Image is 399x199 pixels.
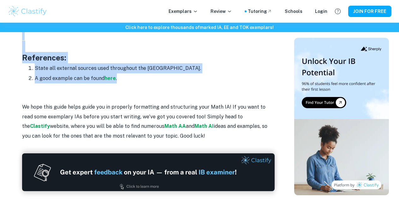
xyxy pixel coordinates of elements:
img: Ad [22,153,275,191]
img: Clastify logo [8,5,48,18]
a: Clastify [30,123,50,129]
img: Thumbnail [294,38,389,195]
a: Tutoring [248,8,272,15]
button: JOIN FOR FREE [348,6,391,17]
li: State all external sources used throughout the [GEOGRAPHIC_DATA]. [35,63,275,73]
p: We hope this guide helps guide you in properly formatting and structuring your Math IA! If you wa... [22,102,275,141]
p: Exemplars [169,8,198,15]
a: Login [315,8,327,15]
h3: References: [22,52,275,63]
h6: Click here to explore thousands of marked IA, EE and TOK exemplars ! [1,24,398,31]
li: A good example can be found . [35,73,275,83]
a: Math AA [164,123,186,129]
a: Schools [285,8,302,15]
p: Review [211,8,232,15]
button: Help and Feedback [332,6,343,17]
a: Math AI [194,123,214,129]
a: here [104,75,116,81]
